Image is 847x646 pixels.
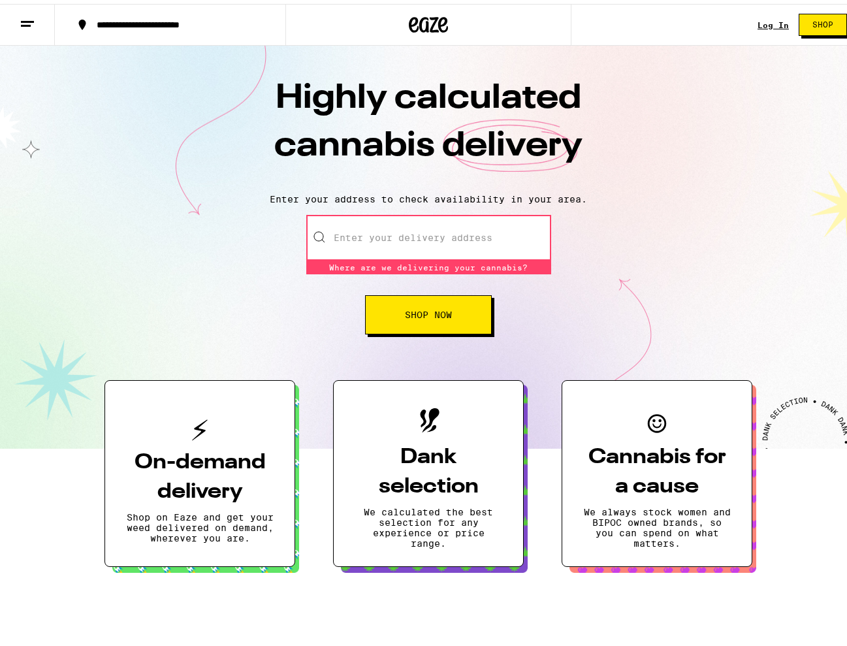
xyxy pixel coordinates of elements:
h1: Highly calculated cannabis delivery [200,71,657,180]
p: Shop on Eaze and get your weed delivered on demand, wherever you are. [126,508,274,540]
button: Cannabis for a causeWe always stock women and BIPOC owned brands, so you can spend on what matters. [562,376,752,563]
h3: Cannabis for a cause [583,439,731,498]
p: Enter your address to check availability in your area. [13,190,844,201]
h3: Dank selection [355,439,502,498]
button: Dank selectionWe calculated the best selection for any experience or price range. [333,376,524,563]
div: Where are we delivering your cannabis? [306,257,551,270]
div: Log In [758,17,789,25]
p: We always stock women and BIPOC owned brands, so you can spend on what matters. [583,503,731,545]
button: On-demand deliveryShop on Eaze and get your weed delivered on demand, wherever you are. [104,376,295,563]
h3: On-demand delivery [126,444,274,503]
span: Shop Now [405,306,452,315]
p: We calculated the best selection for any experience or price range. [355,503,502,545]
button: Shop [799,10,847,32]
input: Enter your delivery address [306,211,551,257]
span: Shop [812,17,833,25]
button: Shop Now [365,291,492,331]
